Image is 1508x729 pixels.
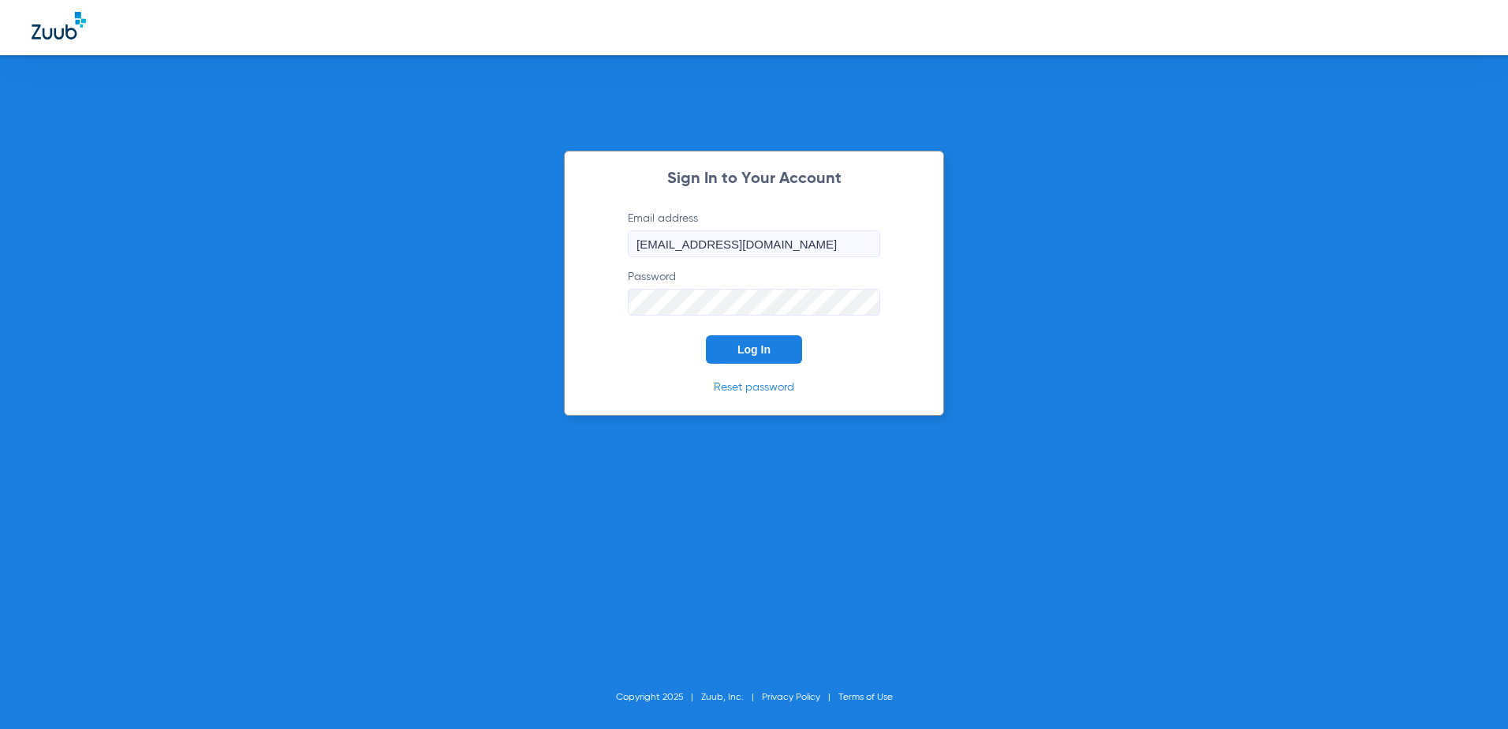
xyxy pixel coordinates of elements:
[628,230,880,257] input: Email address
[762,693,820,702] a: Privacy Policy
[706,335,802,364] button: Log In
[32,12,86,39] img: Zuub Logo
[628,289,880,316] input: Password
[701,690,762,705] li: Zuub, Inc.
[838,693,893,702] a: Terms of Use
[628,269,880,316] label: Password
[628,211,880,257] label: Email address
[604,171,904,187] h2: Sign In to Your Account
[737,343,771,356] span: Log In
[714,382,794,393] a: Reset password
[616,690,701,705] li: Copyright 2025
